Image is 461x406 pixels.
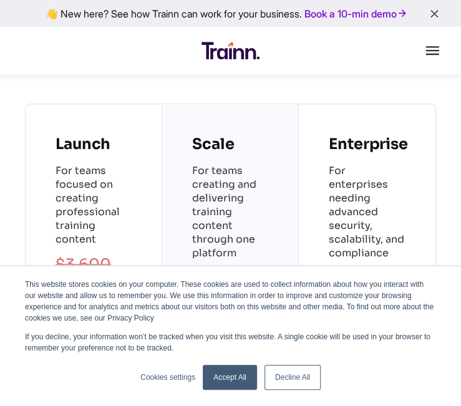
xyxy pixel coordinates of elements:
[192,164,268,260] p: For teams creating and delivering training content through one platform
[302,5,410,22] a: Book a 10-min demo
[25,331,436,354] p: If you decline, your information won’t be tracked when you visit this website. A single cookie wi...
[7,7,454,19] div: 👋 New here? See how Trainn can work for your business.
[264,365,321,390] a: Decline All
[203,365,257,390] a: Accept All
[329,164,405,260] p: For enterprises needing advanced security, scalability, and compliance
[201,42,260,59] img: Trainn Logo
[56,134,132,154] h4: Launch
[329,134,405,154] h4: Enterprise
[25,279,436,324] p: This website stores cookies on your computer. These cookies are used to collect information about...
[56,164,132,246] p: For teams focused on creating professional training content
[140,372,195,383] a: Cookies settings
[56,255,111,289] s: $3,600 /year
[192,134,268,154] h4: Scale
